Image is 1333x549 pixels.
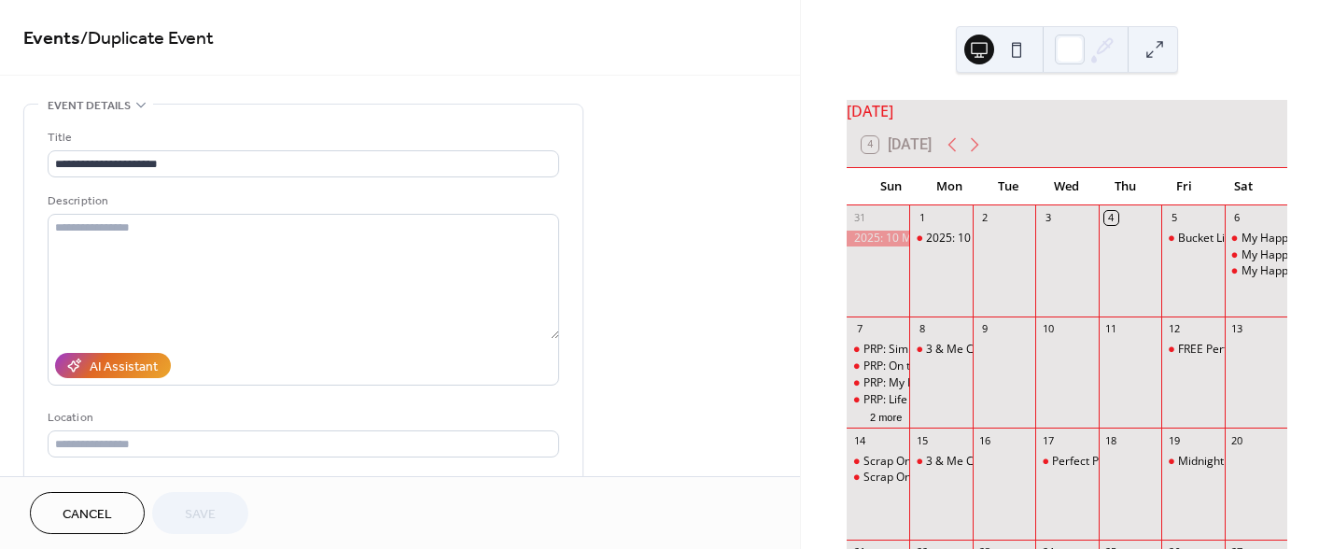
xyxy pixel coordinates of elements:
div: Bucket List Trip Class [1161,231,1224,246]
div: 2 [978,211,992,225]
div: 17 [1041,433,1055,447]
div: Scrap On a Dime: PUMPKIN SPICE EDITION [847,454,909,470]
div: 6 [1230,211,1244,225]
div: 2025: 10 Minute Challenge-August [909,231,972,246]
div: PRP: Simply Summer [863,342,971,358]
div: Scrap On a Dime: HOLIDAY MAGIC EDITION [847,470,909,486]
div: Bucket List Trip Class [1178,231,1288,246]
div: Midnight Madness [1178,454,1274,470]
div: 3 & Me Class Club [909,454,972,470]
div: PRP: On the Road [847,359,909,374]
div: My Happy Saturday-Magical Edition [1225,247,1287,263]
div: 3 & Me Class Club [926,454,1020,470]
div: Wed [1037,168,1096,205]
div: 15 [915,433,929,447]
div: 13 [1230,322,1244,336]
div: Title [48,128,555,148]
span: / Duplicate Event [80,21,214,57]
div: 10 [1041,322,1055,336]
div: 8 [915,322,929,336]
button: 2 more [863,408,909,424]
div: 2025: 10 Minute Challenge-August [926,231,1105,246]
div: 31 [852,211,866,225]
div: PRP: On the Road [863,359,952,374]
div: Location [48,408,555,428]
div: Fri [1155,168,1214,205]
div: 3 & Me Class Club [926,342,1020,358]
div: 16 [978,433,992,447]
div: Perfect Pages RE-Imagined Class 1 [1052,454,1232,470]
div: AI Assistant [90,358,158,377]
div: Mon [920,168,979,205]
div: 9 [978,322,992,336]
div: PRP: Life Unfiltered [863,392,962,408]
div: 3 & Me Class Club [909,342,972,358]
div: 18 [1104,433,1118,447]
a: Events [23,21,80,57]
span: Event details [48,96,131,116]
span: Cancel [63,505,112,525]
div: Perfect Pages RE-Imagined Class 1 [1035,454,1098,470]
div: [DATE] [847,100,1287,122]
div: 20 [1230,433,1244,447]
div: 2025: 10 Minute Challenge-August [847,231,909,246]
div: 12 [1167,322,1181,336]
div: 3 [1041,211,1055,225]
div: My Happy Saturday-Friends & Family Edition [1225,263,1287,279]
div: 5 [1167,211,1181,225]
div: Thu [1096,168,1155,205]
div: Scrap On a Dime: PUMPKIN SPICE EDITION [863,454,1086,470]
div: Description [48,191,555,211]
div: Sat [1214,168,1272,205]
div: Scrap On a Dime: HOLIDAY MAGIC EDITION [863,470,1090,486]
div: PRP: Life Unfiltered [847,392,909,408]
div: 14 [852,433,866,447]
div: PRP: My Fabulous Friends [847,375,909,391]
div: PRP: My Fabulous Friends [863,375,995,391]
div: FREE Perfect Pages RE-Imagined Class [1161,342,1224,358]
span: Link to Google Maps [70,473,173,493]
button: Cancel [30,492,145,534]
div: 1 [915,211,929,225]
div: PRP: Simply Summer [847,342,909,358]
button: AI Assistant [55,353,171,378]
div: 19 [1167,433,1181,447]
div: Tue [979,168,1038,205]
div: My Happy Saturday-Summer Edition [1225,231,1287,246]
div: 4 [1104,211,1118,225]
div: 7 [852,322,866,336]
div: Midnight Madness [1161,454,1224,470]
div: Sun [862,168,920,205]
div: 11 [1104,322,1118,336]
